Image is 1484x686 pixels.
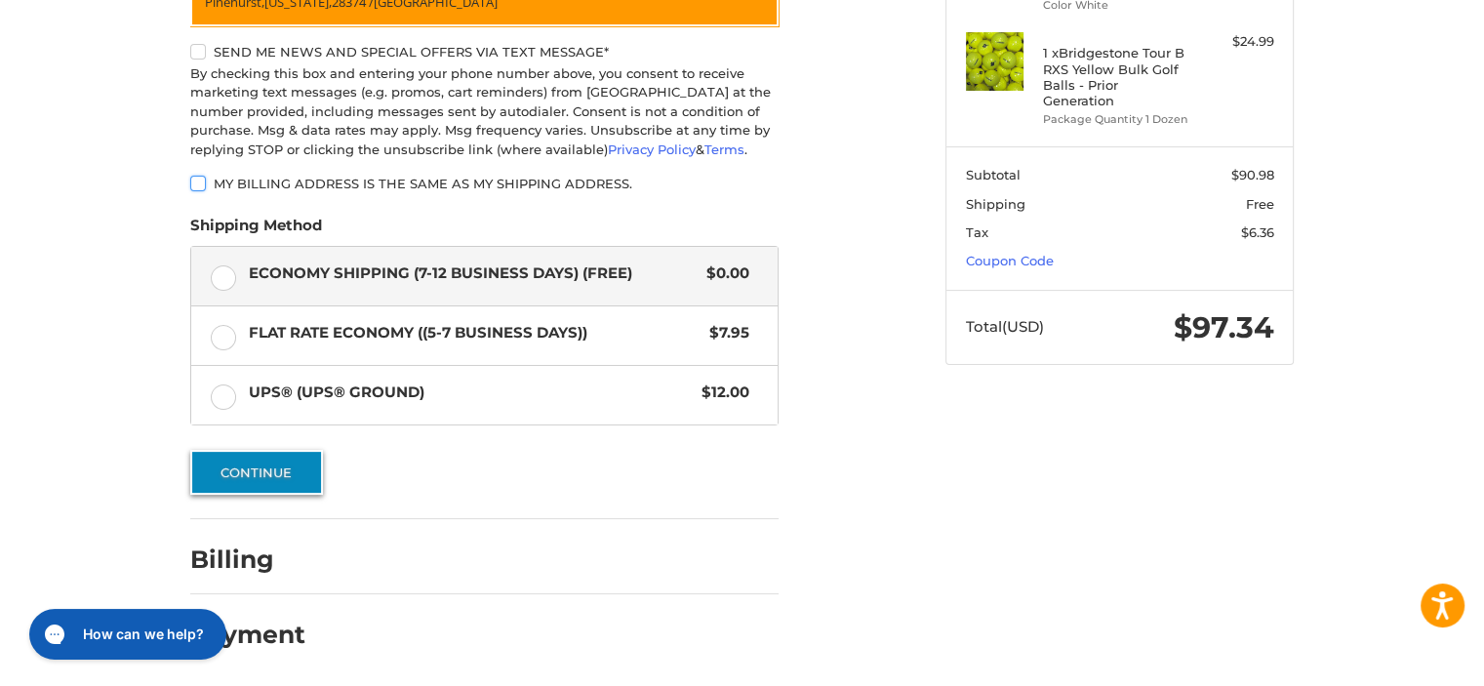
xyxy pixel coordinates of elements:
div: $24.99 [1197,32,1274,52]
div: By checking this box and entering your phone number above, you consent to receive marketing text ... [190,64,779,160]
a: Coupon Code [966,253,1054,268]
button: Continue [190,450,323,495]
span: UPS® (UPS® Ground) [249,382,693,404]
h2: Billing [190,545,304,575]
a: Privacy Policy [608,141,696,157]
span: $97.34 [1174,309,1274,345]
span: Total (USD) [966,317,1044,336]
span: $6.36 [1241,224,1274,240]
a: Terms [704,141,744,157]
span: $90.98 [1231,167,1274,182]
span: Free [1246,196,1274,212]
span: $0.00 [697,262,749,285]
label: Send me news and special offers via text message* [190,44,779,60]
iframe: Gorgias live chat messenger [20,602,231,666]
span: $7.95 [700,322,749,344]
span: $12.00 [692,382,749,404]
span: Flat Rate Economy ((5-7 Business Days)) [249,322,701,344]
span: Tax [966,224,988,240]
li: Package Quantity 1 Dozen [1043,111,1192,128]
span: Economy Shipping (7-12 Business Days) (Free) [249,262,698,285]
h4: 1 x Bridgestone Tour B RXS Yellow Bulk Golf Balls - Prior Generation [1043,45,1192,108]
h2: Payment [190,620,305,650]
legend: Shipping Method [190,215,322,246]
span: Subtotal [966,167,1021,182]
label: My billing address is the same as my shipping address. [190,176,779,191]
span: Shipping [966,196,1025,212]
